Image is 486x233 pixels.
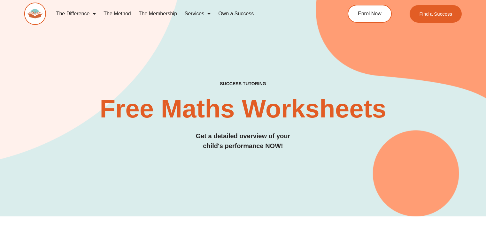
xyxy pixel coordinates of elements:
a: The Difference [52,6,100,21]
span: Find a Success [419,11,452,16]
span: Enrol Now [358,11,382,16]
nav: Menu [52,6,323,21]
h3: Get a detailed overview of your child's performance NOW! [24,131,462,151]
h4: SUCCESS TUTORING​ [24,81,462,86]
a: Enrol Now [348,5,392,23]
a: The Membership [135,6,181,21]
a: The Method [100,6,135,21]
a: Services [181,6,214,21]
a: Find a Success [410,5,462,23]
a: Own a Success [214,6,258,21]
h2: Free Maths Worksheets​ [24,96,462,122]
